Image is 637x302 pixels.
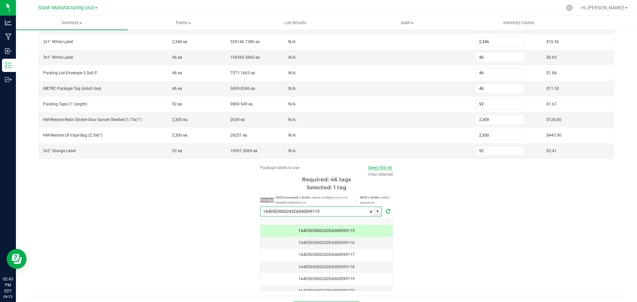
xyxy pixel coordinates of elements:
[546,71,557,75] span: $1.84
[384,208,393,215] span: Refresh tags
[264,276,389,282] div: 1A40503000242EA000099119
[275,196,308,199] strong: Ctrl/Command + click
[546,149,557,153] span: $2.41
[546,55,557,60] span: $0.65
[128,16,240,30] a: Plants
[352,20,463,26] span: Audit
[546,117,561,122] span: $128.80
[128,20,239,26] span: Plants
[264,252,389,258] div: 1A40503000242EA000099117
[43,117,142,122] span: HM Restore Resin Sticker-Sour Sunset Sherbet (1.75x1")
[230,102,253,106] span: 9800.549 ea
[288,117,296,122] span: N/A
[230,86,255,91] span: 3609.8246 ea
[546,39,559,44] span: $10.56
[275,196,348,204] span: to select multiple rows or to deselect selected row
[43,55,73,60] span: 3x1" White Label
[494,20,543,26] span: Inventory Counts
[368,165,392,170] a: Select first 46
[463,16,575,30] a: Inventory Counts
[43,133,102,138] span: HM Restore LR Vape Bag (2.5x6")
[172,102,182,106] span: 92 ea
[546,133,561,138] span: $443.90
[43,149,76,153] span: 3x2" Orange Label
[353,198,360,203] span: |
[360,196,389,204] span: to select sequence
[288,102,296,106] span: N/A
[172,86,182,91] span: 46 ea
[230,71,255,75] span: 7571.1663 ea
[172,55,182,60] span: 46 ea
[172,117,187,122] span: 2,300 ea
[3,276,13,294] p: 02:43 PM EDT
[260,165,299,170] span: Package labels to use
[351,16,463,30] a: Audit
[230,117,245,122] span: 2639 ea
[172,133,187,138] span: 2,300 ea
[264,240,389,246] div: 1A40503000242EA000099116
[7,249,27,269] iframe: Resource center
[581,5,624,10] span: Hi, [PERSON_NAME]!
[260,207,373,216] input: Search Tags
[360,196,377,199] strong: Shift + click
[368,172,393,177] a: Clear selected
[546,102,557,106] span: $1.67
[5,19,12,26] inline-svg: Analytics
[5,33,12,40] inline-svg: Manufacturing
[5,76,12,83] inline-svg: Outbound
[230,55,260,60] span: 154360.5842 ea
[5,48,12,54] inline-svg: Inbound
[260,184,393,192] div: Selected: 1 tag
[288,149,296,153] span: N/A
[43,71,98,75] span: Packing List Envelope 5.5x4.5"
[5,62,12,69] inline-svg: Inventory
[16,20,128,26] span: Inventory
[172,71,182,75] span: 46 ea
[264,228,389,234] div: 1A40503000242EA000099115
[275,20,316,26] span: Lab Results
[43,86,101,91] span: METRC Package Tag (Adult Use)
[3,294,13,299] p: 08/25
[260,176,393,184] div: Required: 46 tags
[546,86,559,91] span: $11.50
[288,39,296,44] span: N/A
[43,102,87,106] span: Packing Tape (1' Length)
[369,207,373,217] span: clear
[264,264,389,270] div: 1A40503000242EA000099118
[230,39,260,44] span: 529146.7386 ea
[288,71,296,75] span: N/A
[38,5,94,11] span: Stash Manufacturing (AU)
[288,55,296,60] span: N/A
[43,39,73,44] span: 2x1" White Label
[288,86,296,91] span: N/A
[172,149,182,153] span: 92 ea
[16,16,128,30] a: Inventory
[240,16,351,30] a: Lab Results
[230,133,247,138] span: 28251 ea
[288,133,296,138] span: N/A
[264,288,389,294] div: 1A40503000242EA000099120
[260,198,274,203] span: Pro tips
[230,149,257,153] span: 10991.3069 ea
[172,39,187,44] span: 2,346 ea
[565,5,574,11] div: Manage settings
